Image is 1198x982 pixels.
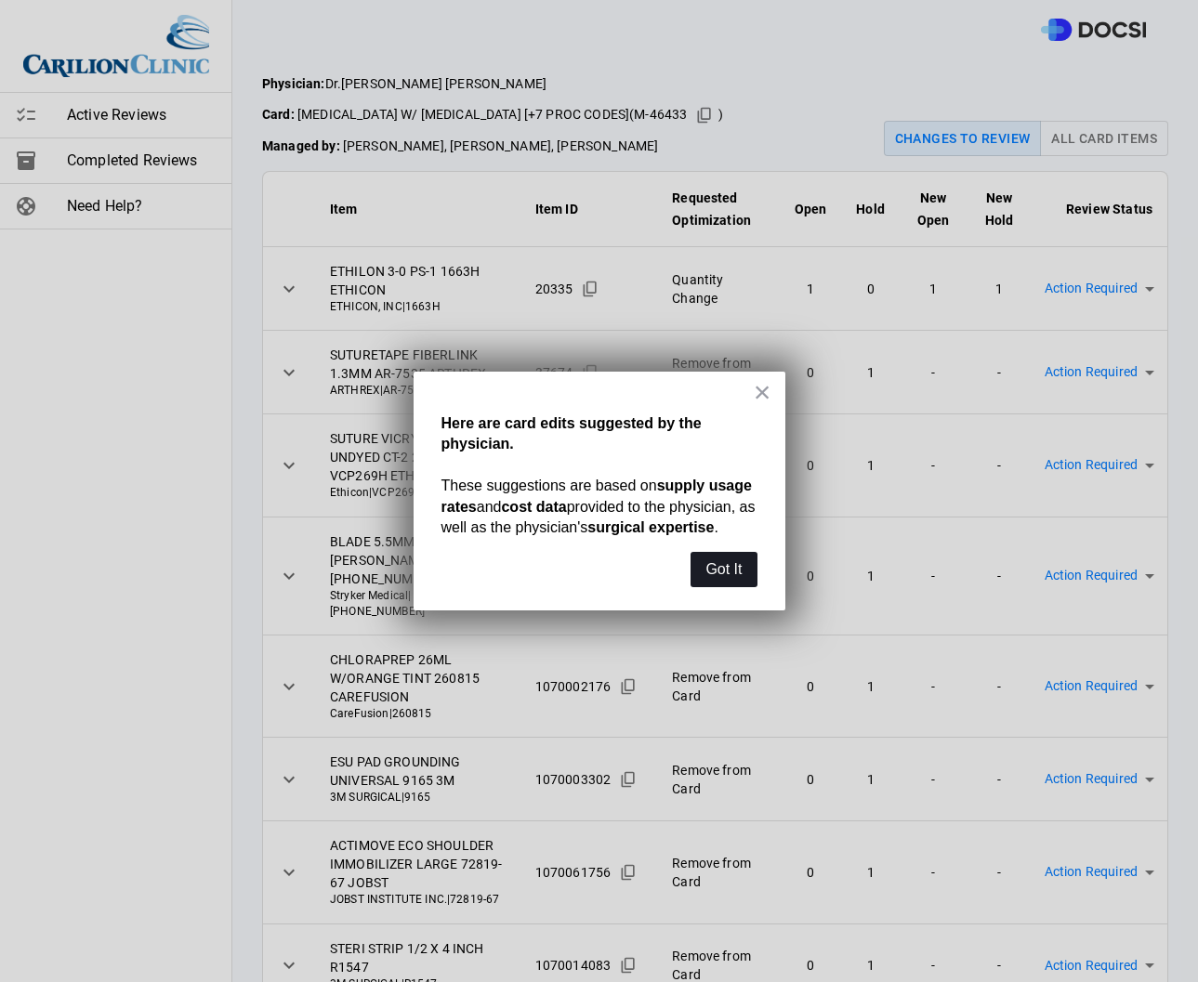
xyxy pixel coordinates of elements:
span: These suggestions are based on [441,478,657,493]
button: Close [754,377,771,407]
span: . [714,519,717,535]
strong: surgical expertise [587,519,714,535]
strong: Here are card edits suggested by the physician. [441,415,706,452]
button: Got It [691,552,757,587]
strong: cost data [501,499,566,515]
span: and [477,499,502,515]
span: provided to the physician, as well as the physician's [441,499,759,535]
strong: supply usage rates [441,478,757,514]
